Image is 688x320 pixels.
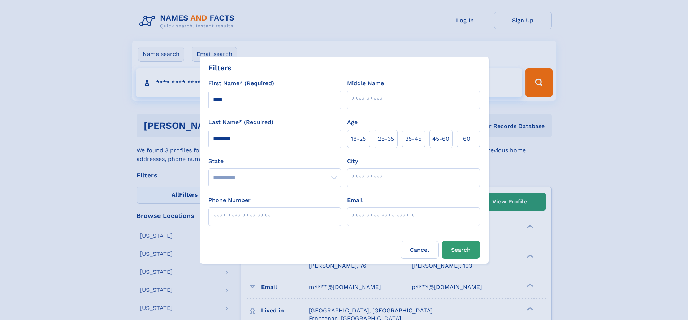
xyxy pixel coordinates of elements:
[208,79,274,88] label: First Name* (Required)
[351,135,366,143] span: 18‑25
[208,196,251,205] label: Phone Number
[347,79,384,88] label: Middle Name
[405,135,421,143] span: 35‑45
[347,196,363,205] label: Email
[401,241,439,259] label: Cancel
[347,118,358,127] label: Age
[208,157,341,166] label: State
[208,62,232,73] div: Filters
[442,241,480,259] button: Search
[463,135,474,143] span: 60+
[208,118,273,127] label: Last Name* (Required)
[378,135,394,143] span: 25‑35
[347,157,358,166] label: City
[432,135,449,143] span: 45‑60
